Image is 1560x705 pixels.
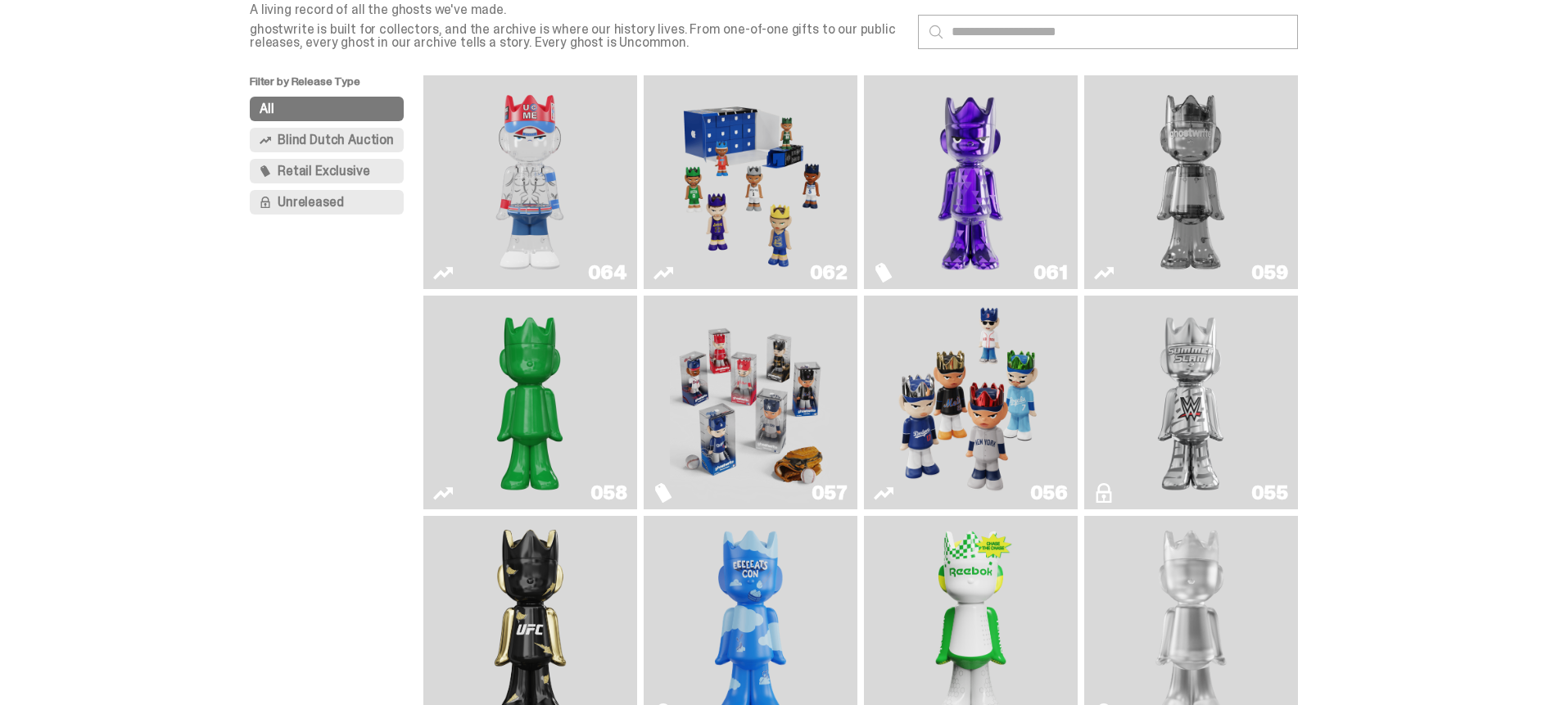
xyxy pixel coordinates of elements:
[250,190,404,215] button: Unreleased
[1094,82,1288,282] a: Two
[1094,302,1288,503] a: I Was There SummerSlam
[590,483,627,503] div: 058
[1251,263,1288,282] div: 059
[670,302,830,503] img: Game Face (2025)
[890,302,1051,503] img: Game Face (2025)
[260,102,274,115] span: All
[1110,82,1271,282] img: Two
[278,133,394,147] span: Blind Dutch Auction
[1110,302,1271,503] img: I Was There SummerSlam
[250,128,404,152] button: Blind Dutch Auction
[450,82,610,282] img: You Can't See Me
[450,302,610,503] img: Schrödinger's ghost: Sunday Green
[250,159,404,183] button: Retail Exclusive
[653,302,848,503] a: Game Face (2025)
[278,165,369,178] span: Retail Exclusive
[278,196,343,209] span: Unreleased
[670,82,830,282] img: Game Face (2025)
[812,483,848,503] div: 057
[1030,483,1068,503] div: 056
[810,263,848,282] div: 062
[890,82,1051,282] img: Fantasy
[588,263,627,282] div: 064
[250,97,404,121] button: All
[1033,263,1068,282] div: 061
[653,82,848,282] a: Game Face (2025)
[874,302,1068,503] a: Game Face (2025)
[250,3,905,16] p: A living record of all the ghosts we've made.
[1251,483,1288,503] div: 055
[433,82,627,282] a: You Can't See Me
[874,82,1068,282] a: Fantasy
[250,23,905,49] p: ghostwrite is built for collectors, and the archive is where our history lives. From one-of-one g...
[433,302,627,503] a: Schrödinger's ghost: Sunday Green
[250,75,423,97] p: Filter by Release Type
